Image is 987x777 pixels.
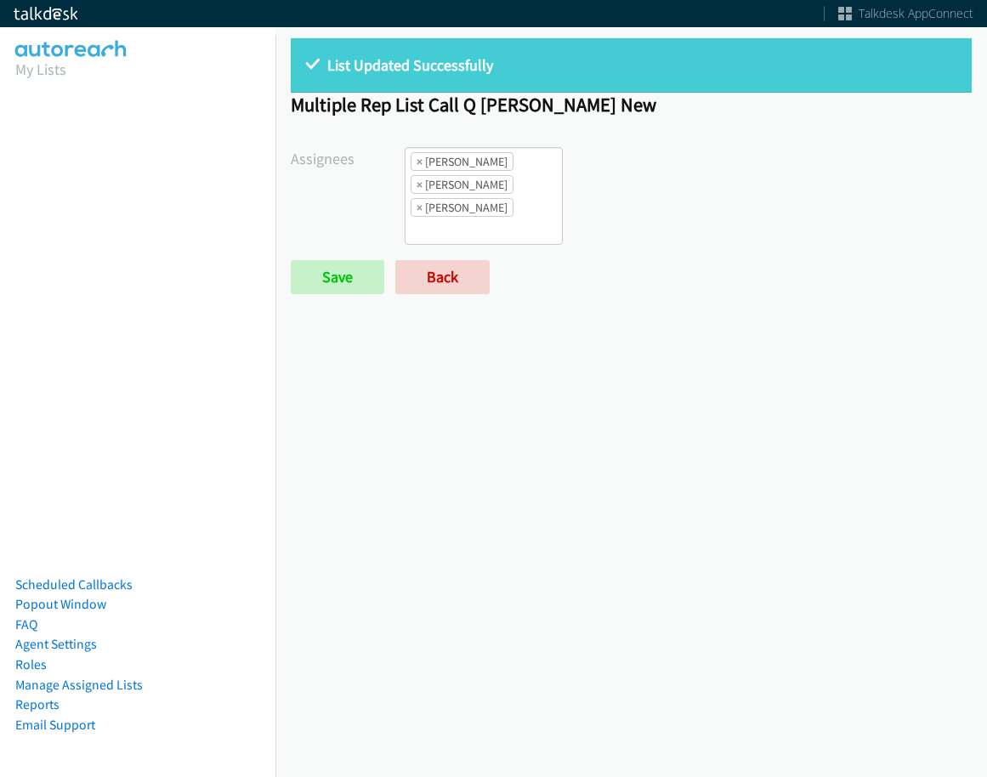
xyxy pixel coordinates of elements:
a: Back [395,260,490,294]
a: Roles [15,656,47,672]
p: List Updated Successfully [306,54,956,77]
iframe: Resource Center [938,320,987,456]
a: Popout Window [15,596,106,612]
h1: Multiple Rep List Call Q [PERSON_NAME] New [291,93,972,116]
span: × [417,176,423,193]
label: Assignees [291,147,405,170]
a: Manage Assigned Lists [15,677,143,693]
a: Email Support [15,717,95,733]
li: Cathy Shahan [411,152,513,171]
a: FAQ [15,616,37,632]
a: Agent Settings [15,636,97,652]
input: Save [291,260,384,294]
a: Reports [15,696,60,712]
a: My Lists [15,60,66,79]
span: × [417,199,423,216]
a: Talkdesk AppConnect [838,5,973,22]
li: Trevonna Lancaster [411,198,513,217]
a: Scheduled Callbacks [15,576,133,593]
li: Tatiana Medina [411,175,513,194]
span: × [417,153,423,170]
